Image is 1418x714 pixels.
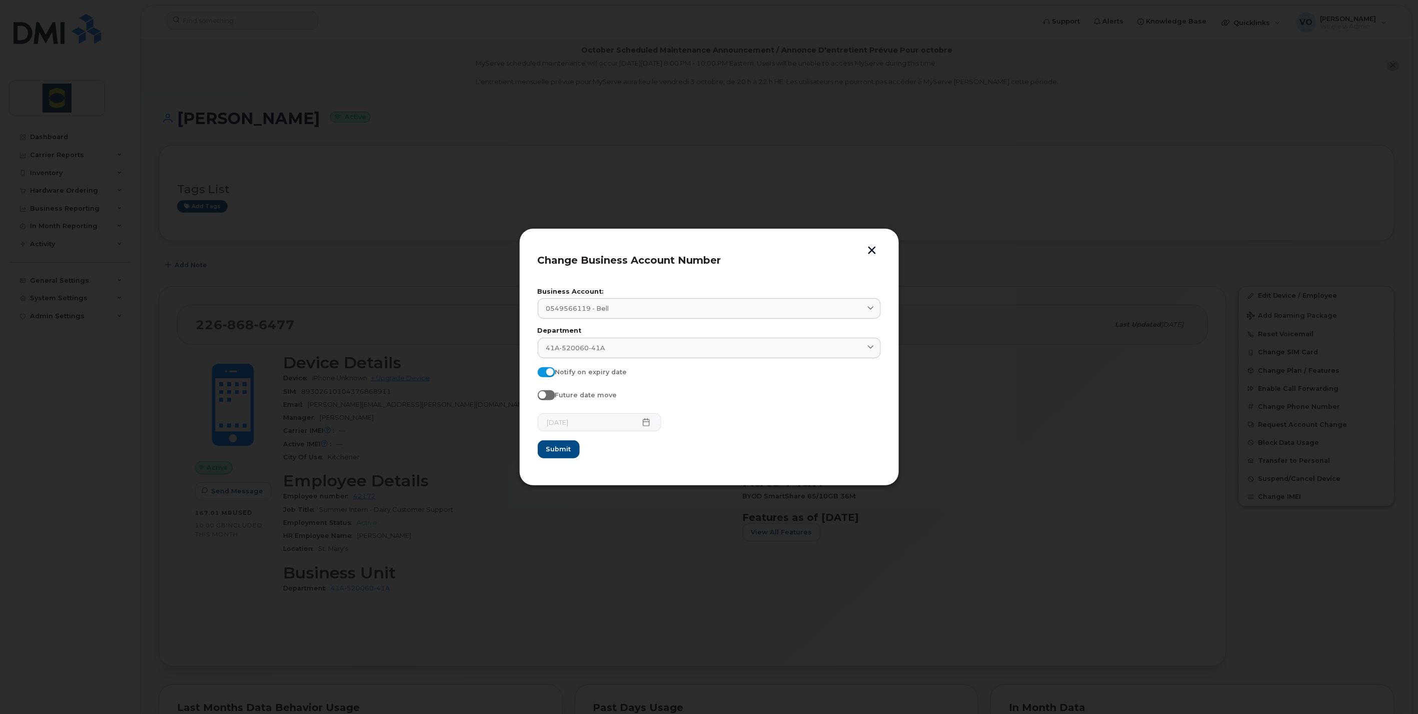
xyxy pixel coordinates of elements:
span: Change Business Account Number [538,254,721,266]
button: Submit [538,440,580,458]
span: 0549566119 - Bell [546,304,609,313]
span: Future date move [555,391,617,399]
input: Notify on expiry date [538,367,546,375]
input: Future date move [538,390,546,398]
a: 0549566119 - Bell [538,298,881,319]
span: 41A-520060-41A [546,343,605,353]
span: Notify on expiry date [555,368,627,376]
span: Submit [546,444,571,454]
label: Business Account: [538,289,881,295]
a: 41A-520060-41A [538,338,881,358]
label: Department [538,328,881,334]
